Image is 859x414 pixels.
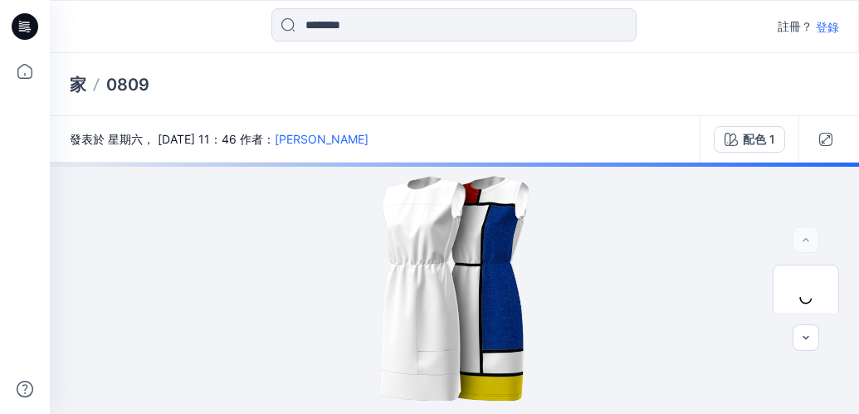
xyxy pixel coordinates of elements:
span: 發表於 星期六， [DATE] 11：46 作者： [70,130,368,148]
div: 配色 1 [743,130,774,149]
button: 配色 1 [714,126,785,153]
a: [PERSON_NAME] [275,132,368,146]
p: 登錄 [816,18,839,36]
img: eyJhbGciOiJIUzI1NiIsImtpZCI6IjAiLCJzbHQiOiJzZXMiLCJ0eXAiOiJKV1QifQ.eyJkYXRhIjp7InR5cGUiOiJzdG9yYW... [245,163,664,414]
p: 0809 [106,73,149,96]
a: 家 [70,73,86,96]
p: 註冊？ [778,17,813,37]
